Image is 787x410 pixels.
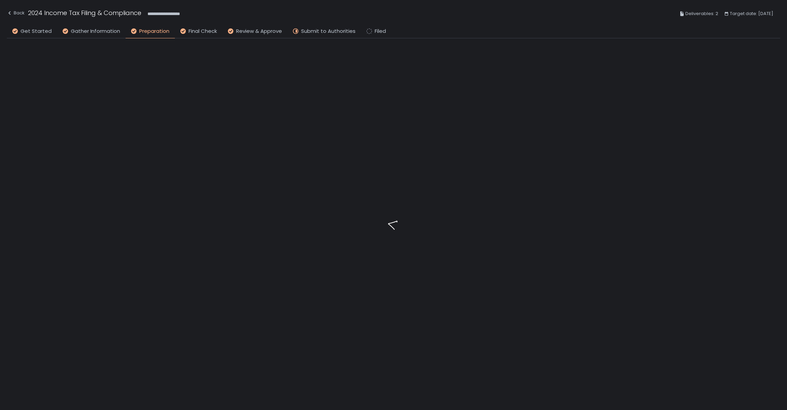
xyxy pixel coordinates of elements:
[730,10,773,18] span: Target date: [DATE]
[7,9,25,17] div: Back
[685,10,718,18] span: Deliverables: 2
[236,27,282,35] span: Review & Approve
[301,27,356,35] span: Submit to Authorities
[21,27,52,35] span: Get Started
[375,27,386,35] span: Filed
[139,27,169,35] span: Preparation
[71,27,120,35] span: Gather Information
[7,8,25,20] button: Back
[28,8,141,17] h1: 2024 Income Tax Filing & Compliance
[189,27,217,35] span: Final Check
